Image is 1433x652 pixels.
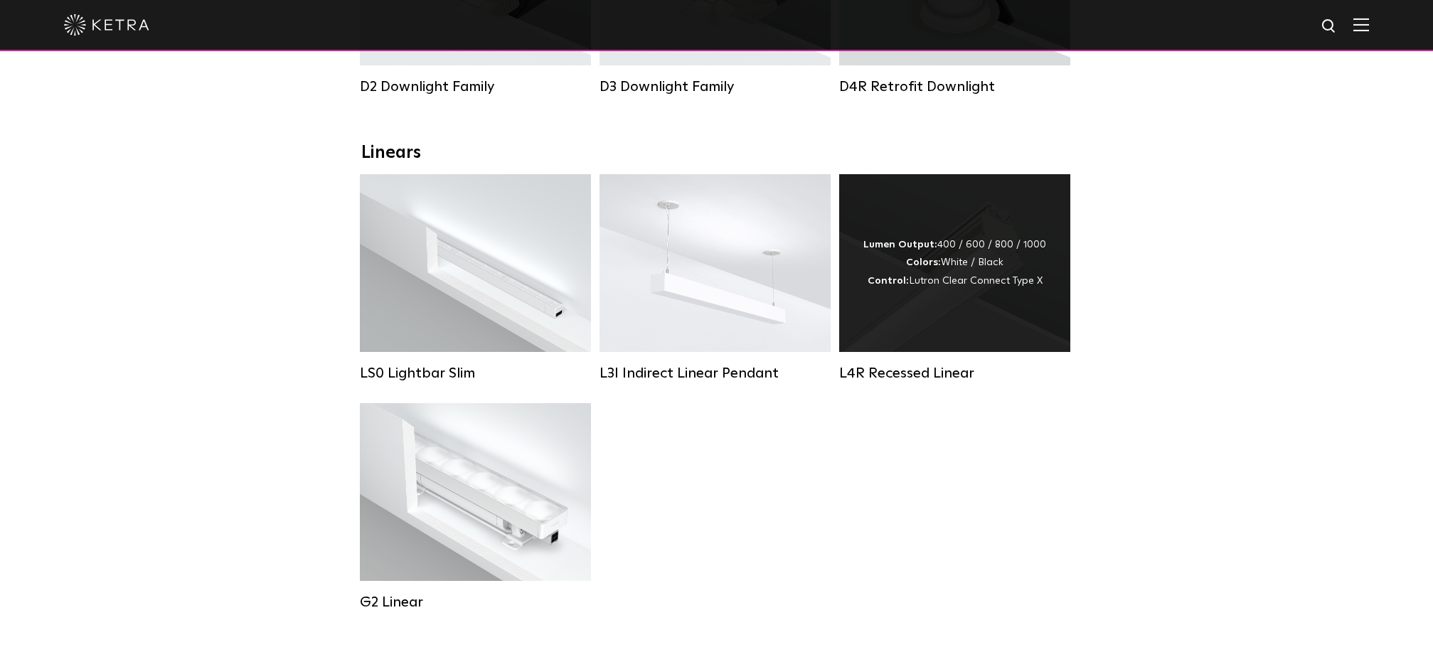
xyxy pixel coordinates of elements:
a: G2 Linear Lumen Output:400 / 700 / 1000Colors:WhiteBeam Angles:Flood / [GEOGRAPHIC_DATA] / Narrow... [360,403,591,611]
div: D4R Retrofit Downlight [839,78,1070,95]
div: Linears [361,143,1072,164]
div: L4R Recessed Linear [839,365,1070,382]
div: D2 Downlight Family [360,78,591,95]
img: ketra-logo-2019-white [64,14,149,36]
a: L4R Recessed Linear Lumen Output:400 / 600 / 800 / 1000Colors:White / BlackControl:Lutron Clear C... [839,174,1070,382]
img: search icon [1321,18,1338,36]
strong: Control: [868,276,909,286]
div: 400 / 600 / 800 / 1000 White / Black Lutron Clear Connect Type X [863,236,1046,290]
a: L3I Indirect Linear Pendant Lumen Output:400 / 600 / 800 / 1000Housing Colors:White / BlackContro... [600,174,831,382]
img: Hamburger%20Nav.svg [1353,18,1369,31]
strong: Colors: [906,257,941,267]
div: LS0 Lightbar Slim [360,365,591,382]
strong: Lumen Output: [863,240,937,250]
div: D3 Downlight Family [600,78,831,95]
a: LS0 Lightbar Slim Lumen Output:200 / 350Colors:White / BlackControl:X96 Controller [360,174,591,382]
div: L3I Indirect Linear Pendant [600,365,831,382]
div: G2 Linear [360,594,591,611]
